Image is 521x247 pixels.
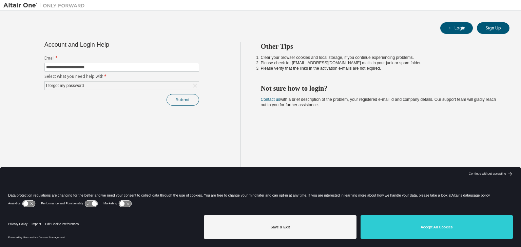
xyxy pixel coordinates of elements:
[261,84,498,93] h2: Not sure how to login?
[44,74,199,79] label: Select what you need help with
[261,97,496,107] span: with a brief description of the problem, your registered e-mail id and company details. Our suppo...
[477,22,509,34] button: Sign Up
[261,60,498,66] li: Please check for [EMAIL_ADDRESS][DOMAIN_NAME] mails in your junk or spam folder.
[44,42,168,47] div: Account and Login Help
[261,66,498,71] li: Please verify that the links in the activation e-mails are not expired.
[45,82,199,90] div: I forgot my password
[44,55,199,61] label: Email
[3,2,88,9] img: Altair One
[261,42,498,51] h2: Other Tips
[440,22,473,34] button: Login
[167,94,199,106] button: Submit
[261,55,498,60] li: Clear your browser cookies and local storage, if you continue experiencing problems.
[261,97,280,102] a: Contact us
[45,82,85,89] div: I forgot my password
